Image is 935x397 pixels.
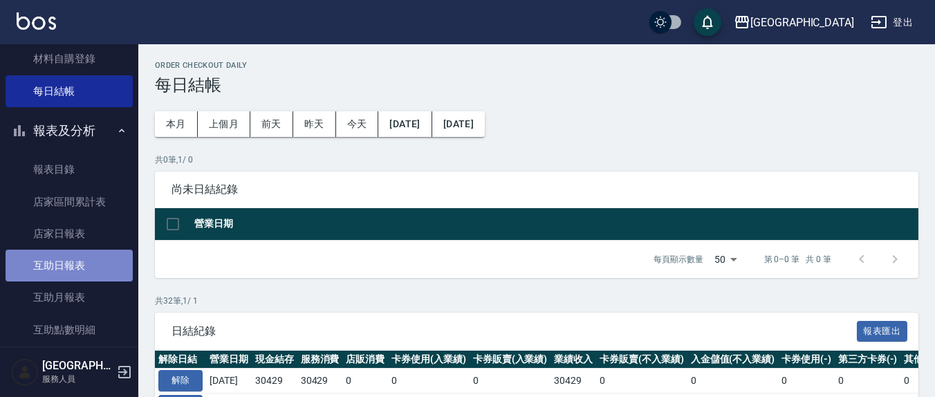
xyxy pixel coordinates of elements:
th: 營業日期 [206,351,252,369]
a: 互助點數明細 [6,314,133,346]
th: 業績收入 [550,351,596,369]
a: 店家日報表 [6,218,133,250]
th: 第三方卡券(-) [835,351,901,369]
button: 本月 [155,111,198,137]
button: 昨天 [293,111,336,137]
td: [DATE] [206,369,252,394]
button: [GEOGRAPHIC_DATA] [728,8,860,37]
th: 卡券販賣(不入業績) [596,351,687,369]
button: 上個月 [198,111,250,137]
div: 50 [709,241,742,278]
p: 每頁顯示數量 [654,253,703,266]
div: [GEOGRAPHIC_DATA] [750,14,854,31]
h3: 每日結帳 [155,75,918,95]
th: 卡券使用(-) [778,351,835,369]
img: Logo [17,12,56,30]
th: 入金儲值(不入業績) [687,351,779,369]
span: 日結紀錄 [172,324,857,338]
p: 服務人員 [42,373,113,385]
a: 店家區間累計表 [6,186,133,218]
td: 30429 [550,369,596,394]
h5: [GEOGRAPHIC_DATA] [42,359,113,373]
th: 解除日結 [155,351,206,369]
th: 現金結存 [252,351,297,369]
td: 30429 [252,369,297,394]
img: Person [11,358,39,386]
a: 報表匯出 [857,324,908,337]
a: 互助月報表 [6,281,133,313]
button: [DATE] [378,111,432,137]
td: 0 [687,369,779,394]
h2: Order checkout daily [155,61,918,70]
p: 共 32 筆, 1 / 1 [155,295,918,307]
td: 0 [470,369,551,394]
button: 今天 [336,111,379,137]
th: 營業日期 [191,208,918,241]
td: 0 [342,369,388,394]
button: 前天 [250,111,293,137]
a: 報表目錄 [6,154,133,185]
p: 第 0–0 筆 共 0 筆 [764,253,831,266]
th: 卡券販賣(入業績) [470,351,551,369]
button: save [694,8,721,36]
th: 卡券使用(入業績) [388,351,470,369]
a: 互助業績報表 [6,346,133,378]
td: 30429 [297,369,343,394]
a: 每日結帳 [6,75,133,107]
button: 解除 [158,370,203,391]
th: 服務消費 [297,351,343,369]
button: 報表及分析 [6,113,133,149]
button: 報表匯出 [857,321,908,342]
th: 店販消費 [342,351,388,369]
td: 0 [835,369,901,394]
button: [DATE] [432,111,485,137]
p: 共 0 筆, 1 / 0 [155,154,918,166]
button: 登出 [865,10,918,35]
span: 尚未日結紀錄 [172,183,902,196]
td: 0 [388,369,470,394]
a: 互助日報表 [6,250,133,281]
td: 0 [778,369,835,394]
a: 材料自購登錄 [6,43,133,75]
td: 0 [596,369,687,394]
